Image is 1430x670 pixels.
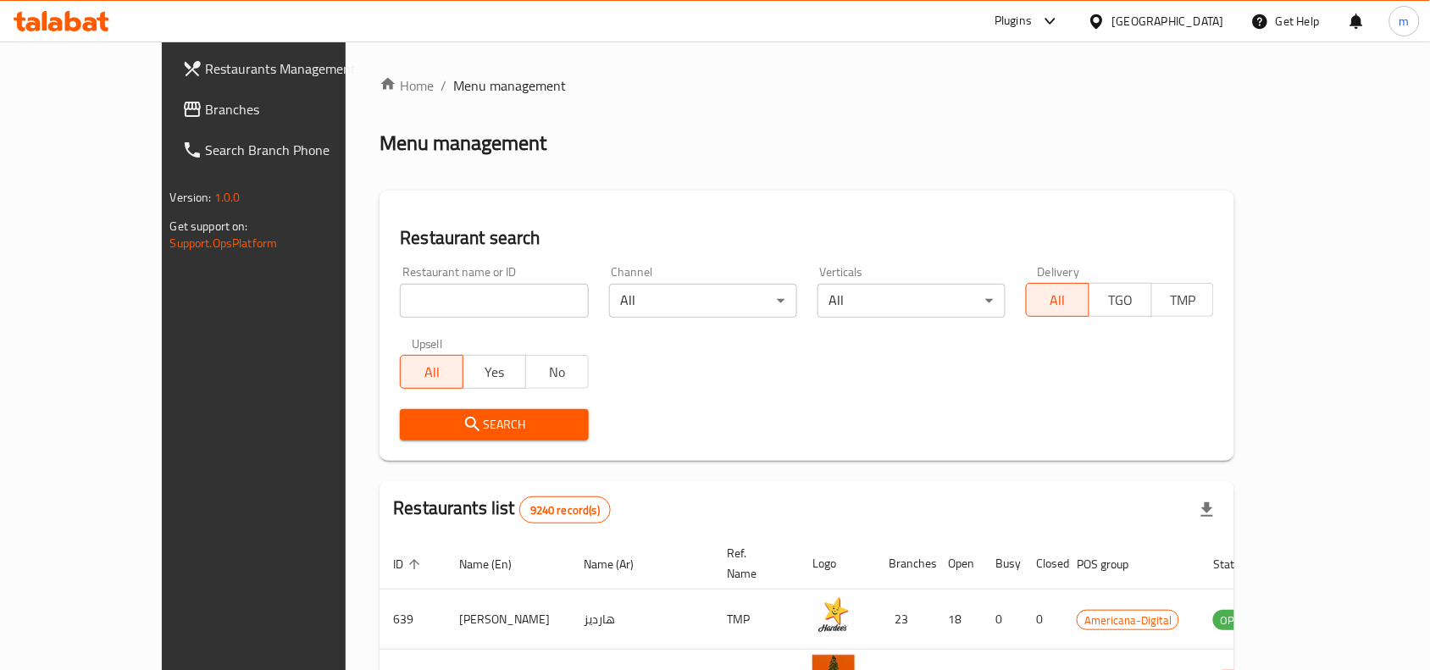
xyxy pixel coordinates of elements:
td: هارديز [570,590,713,650]
span: POS group [1077,554,1150,574]
div: OPEN [1213,610,1255,630]
button: All [1026,283,1089,317]
td: 639 [380,590,446,650]
span: 9240 record(s) [520,502,610,518]
a: Branches [169,89,401,130]
span: TMP [1159,288,1208,313]
td: 0 [1023,590,1063,650]
label: Upsell [412,338,443,350]
nav: breadcrumb [380,75,1234,96]
h2: Restaurant search [400,225,1214,251]
h2: Restaurants list [393,496,611,523]
span: Menu management [453,75,566,96]
span: Search Branch Phone [206,140,387,160]
span: OPEN [1213,611,1255,630]
a: Support.OpsPlatform [170,232,278,254]
span: No [533,360,582,385]
span: Version: [170,186,212,208]
span: Name (En) [459,554,534,574]
th: Open [934,538,982,590]
a: Restaurants Management [169,48,401,89]
th: Busy [982,538,1023,590]
div: All [609,284,797,318]
div: [GEOGRAPHIC_DATA] [1112,12,1224,30]
div: All [818,284,1006,318]
td: TMP [713,590,799,650]
input: Search for restaurant name or ID.. [400,284,588,318]
h2: Menu management [380,130,546,157]
div: Total records count [519,496,611,523]
span: TGO [1096,288,1145,313]
button: TGO [1089,283,1152,317]
td: 23 [875,590,934,650]
th: Branches [875,538,934,590]
span: m [1400,12,1410,30]
button: No [525,355,589,389]
div: Export file [1187,490,1228,530]
span: Yes [470,360,519,385]
span: Get support on: [170,215,248,237]
button: TMP [1151,283,1215,317]
img: Hardee's [812,595,855,637]
span: Search [413,414,574,435]
span: Restaurants Management [206,58,387,79]
td: [PERSON_NAME] [446,590,570,650]
button: Yes [463,355,526,389]
button: Search [400,409,588,440]
td: 18 [934,590,982,650]
span: Name (Ar) [584,554,656,574]
button: All [400,355,463,389]
a: Home [380,75,434,96]
span: ID [393,554,425,574]
td: 0 [982,590,1023,650]
div: Plugins [995,11,1032,31]
li: / [441,75,446,96]
span: Ref. Name [727,543,779,584]
th: Closed [1023,538,1063,590]
span: Status [1213,554,1268,574]
span: All [407,360,457,385]
span: All [1034,288,1083,313]
a: Search Branch Phone [169,130,401,170]
th: Logo [799,538,875,590]
label: Delivery [1038,266,1080,278]
span: Americana-Digital [1078,611,1178,630]
span: 1.0.0 [214,186,241,208]
span: Branches [206,99,387,119]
